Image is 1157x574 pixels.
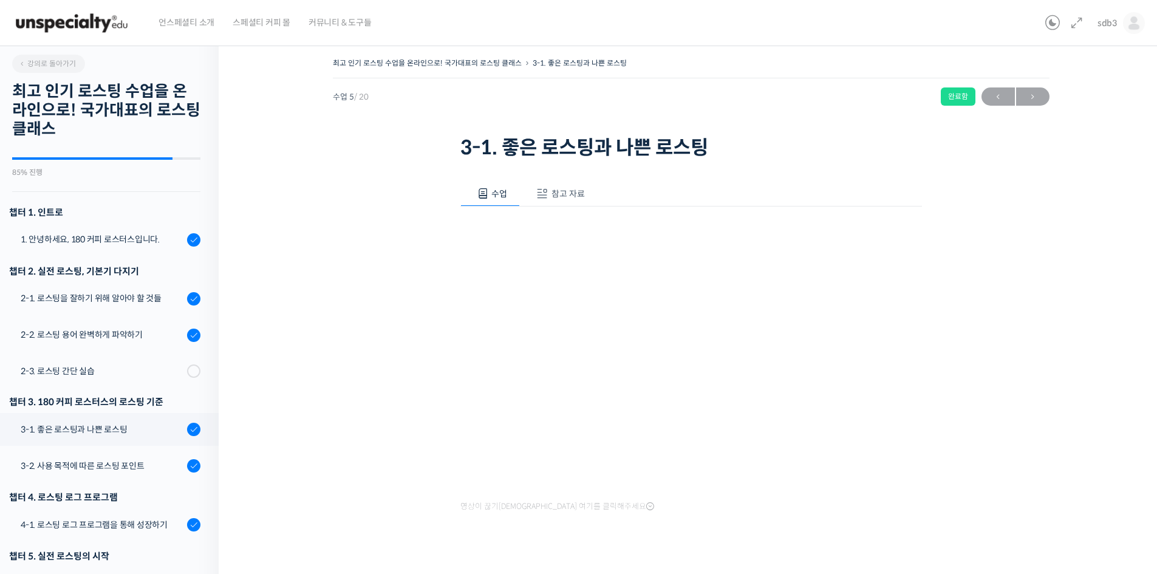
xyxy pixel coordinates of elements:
span: / 20 [354,92,369,102]
span: 수업 5 [333,93,369,101]
div: 챕터 3. 180 커피 로스터스의 로스팅 기준 [9,394,200,410]
div: 1. 안녕하세요, 180 커피 로스터스입니다. [21,233,183,246]
a: 강의로 돌아가기 [12,55,85,73]
h2: 최고 인기 로스팅 수업을 온라인으로! 국가대표의 로스팅 클래스 [12,82,200,139]
div: 3-1. 좋은 로스팅과 나쁜 로스팅 [21,423,183,436]
div: 챕터 2. 실전 로스팅, 기본기 다지기 [9,263,200,279]
div: 4-1. 로스팅 로그 프로그램을 통해 성장하기 [21,518,183,531]
div: 챕터 4. 로스팅 로그 프로그램 [9,489,200,505]
div: 2-3. 로스팅 간단 실습 [21,364,183,378]
span: 참고 자료 [551,188,585,199]
span: sdb3 [1097,18,1117,29]
div: 85% 진행 [12,169,200,176]
span: ← [981,89,1015,105]
span: 강의로 돌아가기 [18,59,76,68]
div: 완료함 [941,87,975,106]
div: 3-2. 사용 목적에 따른 로스팅 포인트 [21,459,183,473]
div: 2-2. 로스팅 용어 완벽하게 파악하기 [21,328,183,341]
a: 최고 인기 로스팅 수업을 온라인으로! 국가대표의 로스팅 클래스 [333,58,522,67]
h3: 챕터 1. 인트로 [9,204,200,220]
a: 다음→ [1016,87,1049,106]
span: 영상이 끊기[DEMOGRAPHIC_DATA] 여기를 클릭해주세요 [460,502,654,511]
span: → [1016,89,1049,105]
div: 챕터 5. 실전 로스팅의 시작 [9,548,200,564]
h1: 3-1. 좋은 로스팅과 나쁜 로스팅 [460,136,922,159]
a: ←이전 [981,87,1015,106]
div: 2-1. 로스팅을 잘하기 위해 알아야 할 것들 [21,292,183,305]
a: 3-1. 좋은 로스팅과 나쁜 로스팅 [533,58,627,67]
span: 수업 [491,188,507,199]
